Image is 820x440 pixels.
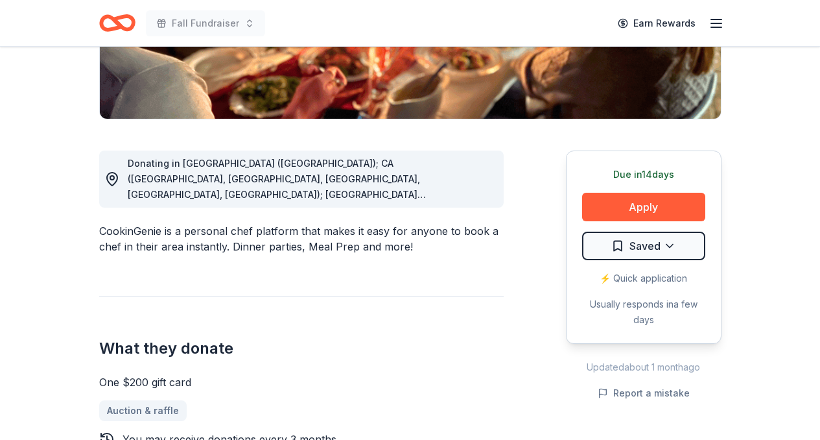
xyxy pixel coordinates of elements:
a: Home [99,8,135,38]
button: Report a mistake [598,385,690,401]
button: Saved [582,232,705,260]
button: Fall Fundraiser [146,10,265,36]
div: Due in 14 days [582,167,705,182]
div: Updated about 1 month ago [566,360,721,375]
div: CookinGenie is a personal chef platform that makes it easy for anyone to book a chef in their are... [99,223,504,254]
span: Fall Fundraiser [172,16,239,31]
button: Apply [582,193,705,221]
div: One $200 gift card [99,374,504,390]
a: Auction & raffle [99,400,187,421]
a: Earn Rewards [610,12,703,35]
div: Usually responds in a few days [582,297,705,328]
span: Saved [629,238,661,254]
h2: What they donate [99,338,504,359]
div: ⚡️ Quick application [582,271,705,286]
